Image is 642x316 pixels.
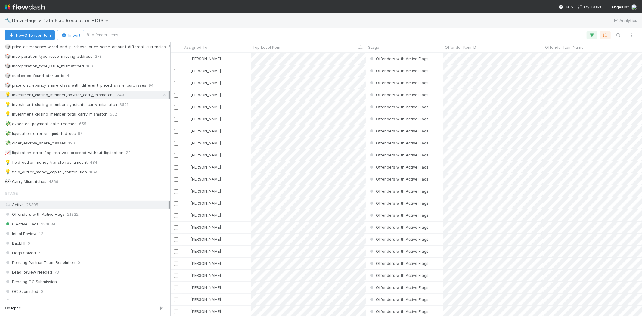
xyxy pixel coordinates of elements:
[611,5,629,9] span: AngelList
[631,4,637,10] img: avatar_1a1d5361-16dd-4910-a949-020dcd9f55a3.png
[110,110,117,118] span: 502
[369,104,429,110] div: Offenders with Active Flags
[369,249,429,254] span: Offenders with Active Flags
[185,212,221,218] div: [PERSON_NAME]
[174,262,178,266] input: Toggle Row Selected
[578,5,602,9] span: My Tasks
[87,32,118,38] small: 81 offender items
[185,248,221,254] div: [PERSON_NAME]
[174,249,178,254] input: Toggle Row Selected
[191,273,221,278] span: [PERSON_NAME]
[185,128,221,134] div: [PERSON_NAME]
[369,56,429,61] span: Offenders with Active Flags
[369,92,429,98] div: Offenders with Active Flags
[5,120,77,128] div: expected_payment_date_reached
[174,225,178,230] input: Toggle Row Selected
[5,53,92,60] div: incorporation_type_issue_missing_address
[5,187,18,199] span: Stage
[174,81,178,85] input: Toggle Row Selected
[185,249,190,254] img: avatar_1a1d5361-16dd-4910-a949-020dcd9f55a3.png
[191,201,221,206] span: [PERSON_NAME]
[174,69,178,73] input: Toggle Row Selected
[5,130,76,137] div: liquidation_error_unliquidated_ecc
[185,56,190,61] img: avatar_1a1d5361-16dd-4910-a949-020dcd9f55a3.png
[191,153,221,157] span: [PERSON_NAME]
[369,201,429,206] span: Offenders with Active Flags
[174,93,178,98] input: Toggle Row Selected
[174,141,178,146] input: Toggle Row Selected
[185,153,190,157] img: avatar_1a1d5361-16dd-4910-a949-020dcd9f55a3.png
[191,116,221,121] span: [PERSON_NAME]
[5,140,11,145] span: 💸
[185,224,221,230] div: [PERSON_NAME]
[185,236,221,242] div: [PERSON_NAME]
[78,259,80,266] span: 0
[174,177,178,182] input: Toggle Row Selected
[185,68,190,73] img: avatar_1a1d5361-16dd-4910-a949-020dcd9f55a3.png
[369,212,429,218] div: Offenders with Active Flags
[5,268,52,276] span: Lead Review Needed
[369,261,429,266] span: Offenders with Active Flags
[191,249,221,254] span: [PERSON_NAME]
[5,211,65,218] span: Offenders with Active Flags
[369,104,429,109] span: Offenders with Active Flags
[5,63,11,68] span: 🎲
[185,165,190,169] img: avatar_1a1d5361-16dd-4910-a949-020dcd9f55a3.png
[67,211,79,218] span: 21322
[185,225,190,230] img: avatar_1a1d5361-16dd-4910-a949-020dcd9f55a3.png
[369,80,429,86] div: Offenders with Active Flags
[191,225,221,230] span: [PERSON_NAME]
[5,240,25,247] span: Backfill
[369,224,429,230] div: Offenders with Active Flags
[12,17,112,23] span: Data Flags > Data Flag Resolution - IOS
[369,272,429,278] div: Offenders with Active Flags
[41,288,43,295] span: 0
[174,189,178,194] input: Toggle Row Selected
[185,213,190,218] img: avatar_1a1d5361-16dd-4910-a949-020dcd9f55a3.png
[39,230,43,237] span: 12
[368,44,379,50] span: Stage
[185,116,221,122] div: [PERSON_NAME]
[5,73,11,78] span: 🎲
[185,261,190,266] img: avatar_1a1d5361-16dd-4910-a949-020dcd9f55a3.png
[174,117,178,122] input: Toggle Row Selected
[41,220,55,228] span: 284084
[95,53,102,60] span: 278
[191,56,221,61] span: [PERSON_NAME]
[54,268,59,276] span: 73
[5,43,166,51] div: price_discrepancy_wired_and_purchase_price_same_amount_different_currencies
[545,44,584,50] span: Offender Item Name
[5,110,107,118] div: investment_closing_member_total_carry_mismatch
[185,201,190,206] img: avatar_1a1d5361-16dd-4910-a949-020dcd9f55a3.png
[369,140,429,146] div: Offenders with Active Flags
[369,128,429,134] div: Offenders with Active Flags
[5,139,66,147] div: older_escrow_share_classes
[369,189,429,194] span: Offenders with Active Flags
[5,30,55,40] button: NewOffender item
[185,80,190,85] img: avatar_1a1d5361-16dd-4910-a949-020dcd9f55a3.png
[5,101,117,108] div: investment_closing_member_syndicate_carry_mismatch
[5,230,37,237] span: Initial Review
[174,237,178,242] input: Toggle Row Selected
[191,165,221,169] span: [PERSON_NAME]
[191,261,221,266] span: [PERSON_NAME]
[185,140,221,146] div: [PERSON_NAME]
[174,153,178,158] input: Toggle Row Selected
[369,296,429,302] div: Offenders with Active Flags
[185,92,221,98] div: [PERSON_NAME]
[369,176,429,182] div: Offenders with Active Flags
[174,129,178,134] input: Toggle Row Selected
[174,46,178,50] input: Toggle All Rows Selected
[5,72,64,79] div: duplicates_found_startup_id
[89,168,98,176] span: 1045
[5,249,36,257] span: Flags Solved
[191,189,221,194] span: [PERSON_NAME]
[191,309,221,314] span: [PERSON_NAME]
[253,44,280,50] span: Top Level Item
[369,200,429,206] div: Offenders with Active Flags
[49,178,58,185] span: 4369
[184,44,207,50] span: Assigned To
[369,248,429,254] div: Offenders with Active Flags
[5,2,45,12] img: logo-inverted-e16ddd16eac7371096b0.svg
[5,111,11,116] span: 💡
